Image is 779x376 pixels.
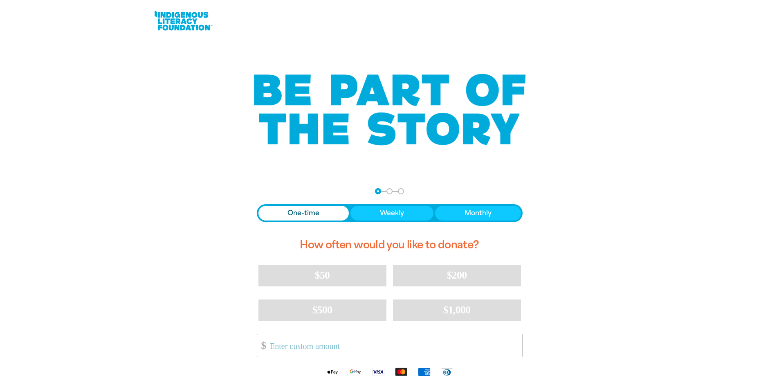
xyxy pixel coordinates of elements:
[398,188,404,194] button: Navigate to step 3 of 3 to enter your payment details
[386,188,393,194] button: Navigate to step 2 of 3 to enter your details
[257,336,266,355] span: $
[287,208,319,218] span: One-time
[258,265,386,286] button: $50
[315,269,330,281] span: $50
[443,304,471,316] span: $1,000
[264,334,522,357] input: Enter custom amount
[380,208,404,218] span: Weekly
[247,58,533,162] img: Be part of the story
[312,304,332,316] span: $500
[375,188,381,194] button: Navigate to step 1 of 3 to enter your donation amount
[350,206,433,221] button: Weekly
[257,204,523,222] div: Donation frequency
[257,232,523,258] h2: How often would you like to donate?
[258,299,386,321] button: $500
[258,206,349,221] button: One-time
[435,206,521,221] button: Monthly
[447,269,467,281] span: $200
[465,208,492,218] span: Monthly
[393,299,521,321] button: $1,000
[393,265,521,286] button: $200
